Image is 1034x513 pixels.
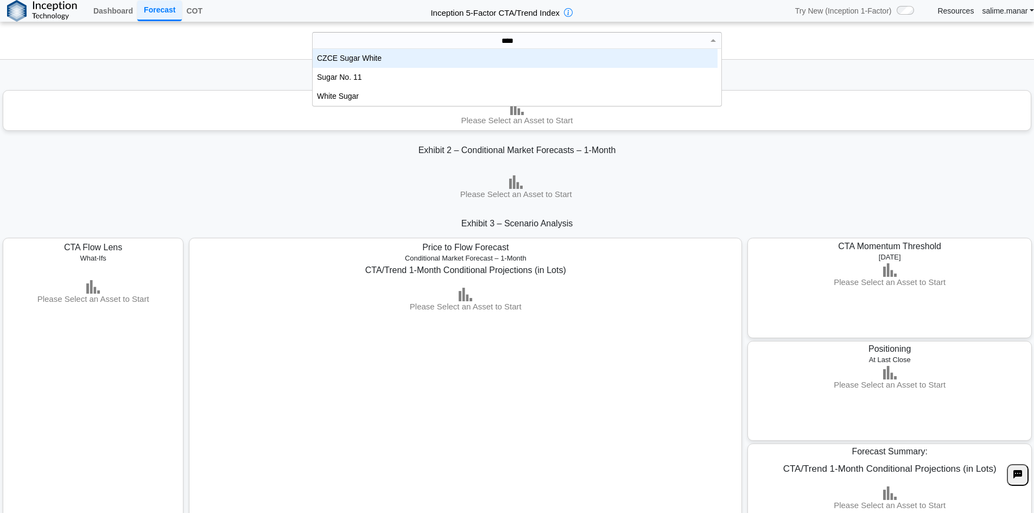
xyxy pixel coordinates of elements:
h3: Please Select an Asset to Start [195,301,737,312]
span: Forecast Summary: [852,447,928,456]
img: bar-chart.png [459,288,472,301]
span: Try New (Inception 1-Factor) [795,6,892,16]
span: CTA Momentum Threshold [838,242,941,251]
img: bar-chart.png [86,280,100,294]
a: salime.manar [982,6,1034,16]
div: CZCE Sugar White [313,49,718,68]
img: bar-chart.png [883,486,897,500]
h3: Please Select an Asset to Start [751,500,1028,511]
img: bar-chart.png [883,366,897,379]
h3: Please Select an Asset to Start [3,115,1031,126]
h3: Please Select an Asset to Start [820,277,959,288]
div: grid [313,49,718,106]
h3: Please Select an Asset to Start [751,379,1029,390]
h5: Conditional Market Forecast – 1-Month [198,254,734,263]
h2: Inception 5-Factor CTA/Trend Index [426,3,564,18]
img: bar-chart.png [509,175,523,189]
div: Sugar No. 11 [313,68,718,87]
h5: What-Ifs [14,254,172,263]
h5: [DATE] [752,253,1027,262]
a: COT [182,2,207,20]
span: CTA Flow Lens [64,243,122,252]
div: White Sugar [313,87,718,106]
h3: Please Select an Asset to Start [344,189,688,200]
a: Dashboard [89,2,137,20]
span: CTA/Trend 1-Month Conditional Projections (in Lots) [365,265,566,275]
a: Forecast [137,1,182,21]
a: Resources [937,6,974,16]
h3: Please Select an Asset to Start [14,294,173,305]
img: bar-chart.png [510,102,524,115]
img: bar-chart.png [883,263,897,277]
span: CTA/Trend 1-Month Conditional Projections (in Lots) [783,464,997,474]
span: Exhibit 3 – Scenario Analysis [461,219,573,228]
span: Exhibit 2 – Conditional Market Forecasts – 1-Month [418,145,616,155]
span: Price to Flow Forecast [422,243,509,252]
